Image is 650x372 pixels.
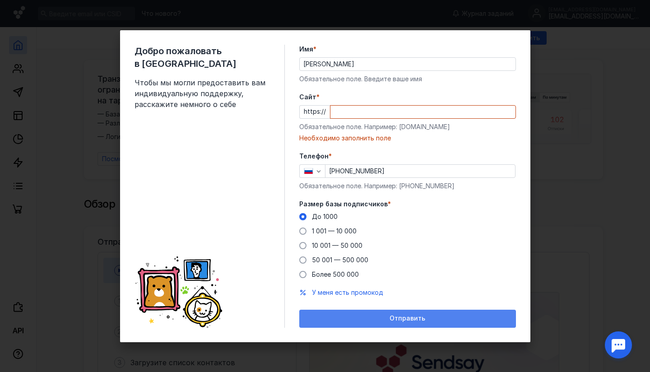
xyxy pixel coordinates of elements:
span: До 1000 [312,213,338,220]
button: У меня есть промокод [312,288,383,297]
span: Чтобы мы могли предоставить вам индивидуальную поддержку, расскажите немного о себе [135,77,270,110]
span: 1 001 — 10 000 [312,227,357,235]
span: Более 500 000 [312,270,359,278]
button: Отправить [299,310,516,328]
span: 10 001 — 50 000 [312,242,362,249]
span: 50 001 — 500 000 [312,256,368,264]
div: Необходимо заполнить поле [299,134,516,143]
span: Имя [299,45,313,54]
div: Обязательное поле. Например: [PHONE_NUMBER] [299,181,516,191]
span: Отправить [390,315,425,322]
div: Обязательное поле. Введите ваше имя [299,74,516,84]
span: Добро пожаловать в [GEOGRAPHIC_DATA] [135,45,270,70]
span: Телефон [299,152,329,161]
div: Обязательное поле. Например: [DOMAIN_NAME] [299,122,516,131]
span: У меня есть промокод [312,288,383,296]
span: Cайт [299,93,316,102]
span: Размер базы подписчиков [299,200,388,209]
